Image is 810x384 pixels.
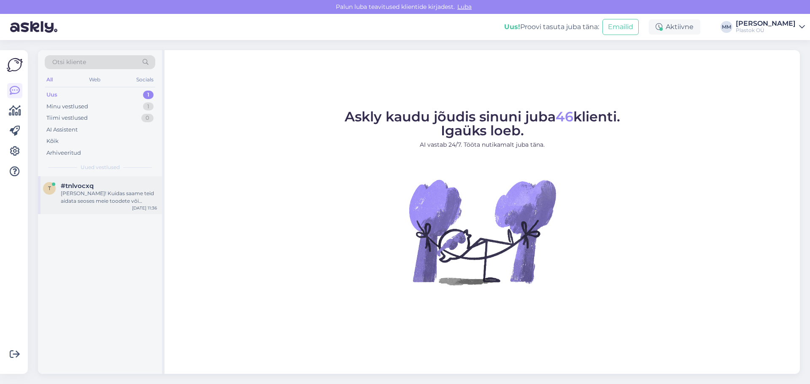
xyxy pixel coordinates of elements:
[52,58,86,67] span: Otsi kliente
[143,102,154,111] div: 1
[504,22,599,32] div: Proovi tasuta juba täna:
[61,182,94,190] span: #tnlvocxq
[345,108,620,139] span: Askly kaudu jõudis sinuni juba klienti. Igaüks loeb.
[141,114,154,122] div: 0
[721,21,732,33] div: MM
[46,91,57,99] div: Uus
[406,156,558,308] img: No Chat active
[81,164,120,171] span: Uued vestlused
[48,185,51,191] span: t
[46,114,88,122] div: Tiimi vestlused
[736,20,796,27] div: [PERSON_NAME]
[556,108,573,125] span: 46
[504,23,520,31] b: Uus!
[132,205,157,211] div: [DATE] 11:36
[61,190,157,205] div: [PERSON_NAME]! Kuidas saame teid aidata seoses meie toodete või teenustega?
[143,91,154,99] div: 1
[455,3,474,11] span: Luba
[602,19,639,35] button: Emailid
[135,74,155,85] div: Socials
[46,126,78,134] div: AI Assistent
[46,149,81,157] div: Arhiveeritud
[736,27,796,34] div: Plastok OÜ
[45,74,54,85] div: All
[46,102,88,111] div: Minu vestlused
[345,140,620,149] p: AI vastab 24/7. Tööta nutikamalt juba täna.
[736,20,805,34] a: [PERSON_NAME]Plastok OÜ
[649,19,700,35] div: Aktiivne
[87,74,102,85] div: Web
[46,137,59,145] div: Kõik
[7,57,23,73] img: Askly Logo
